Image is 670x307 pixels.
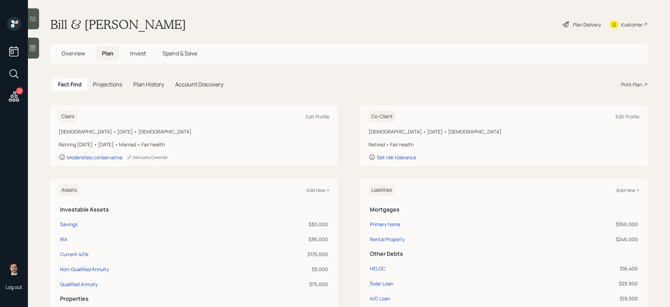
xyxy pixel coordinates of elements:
div: Solar Loan [370,280,393,287]
div: $246,000 [533,236,638,243]
span: Overview [61,49,85,57]
div: A/C Loan [370,295,390,302]
div: $350,000 [533,221,638,228]
div: [DEMOGRAPHIC_DATA] • [DATE] • [DEMOGRAPHIC_DATA] [368,128,639,135]
h6: Client [59,111,77,122]
span: Invest [130,49,146,57]
div: Edit Profile [306,113,329,120]
div: Add new + [616,187,639,193]
h1: Bill & [PERSON_NAME] [50,17,186,32]
div: $3,000 [241,266,328,273]
div: HELOC [370,265,386,272]
div: Log out [6,284,22,290]
div: Set risk tolerance [377,154,416,161]
h5: Properties [60,296,328,302]
h5: Plan History [133,81,164,88]
h6: Co-Client [368,111,396,122]
div: $23,900 [533,280,638,287]
h5: Mortgages [370,206,638,213]
div: $75,000 [241,281,328,288]
div: $19,500 [533,295,638,302]
div: Edit Profile [616,113,639,120]
div: Primary home [370,221,400,228]
h5: Other Debts [370,251,638,257]
div: IRA [60,236,67,243]
span: Plan [102,49,113,57]
div: Moderately conservative [67,154,122,161]
div: Current 401k [60,251,89,258]
h5: Projections [93,81,122,88]
span: Spend & Save [163,49,197,57]
div: 3 [16,87,23,94]
div: $30,000 [241,221,328,228]
div: $175,000 [241,251,328,258]
div: Non-Qualified Annuity [60,266,109,273]
h5: Fact Find [58,81,82,88]
div: Qualified Annuity [60,281,98,288]
div: Savings [60,221,77,228]
div: Plan Delivery [573,21,601,28]
div: Retiring [DATE] • [DATE] • Married • Fair health [59,141,329,148]
h6: Assets [59,184,80,196]
div: [DEMOGRAPHIC_DATA] • [DATE] • [DEMOGRAPHIC_DATA] [59,128,329,135]
h5: Account Discovery [175,81,223,88]
div: Kustomer [621,21,643,28]
div: Print Plan [621,81,642,88]
div: $36,000 [241,236,328,243]
div: Add new + [306,187,329,193]
div: Retired • Fair health [368,141,639,148]
div: Manually Override [127,154,167,160]
h5: Investable Assets [60,206,328,213]
div: Rental Property [370,236,405,243]
h6: Liabilities [368,184,395,196]
img: jonah-coleman-headshot.png [7,261,21,275]
div: $16,400 [533,265,638,272]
